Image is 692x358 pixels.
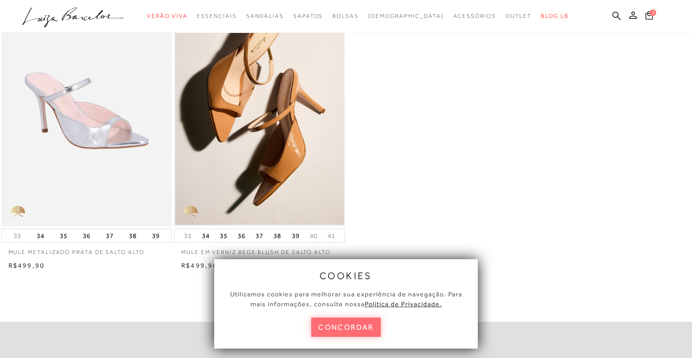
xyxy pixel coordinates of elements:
[246,8,284,25] a: categoryNavScreenReaderText
[368,8,444,25] a: noSubCategoriesText
[181,231,194,240] button: 33
[149,229,162,242] button: 39
[506,13,532,19] span: Outlet
[34,229,47,242] button: 34
[506,8,532,25] a: categoryNavScreenReaderText
[293,8,323,25] a: categoryNavScreenReaderText
[293,13,323,19] span: Sapatos
[235,229,248,242] button: 36
[199,229,212,242] button: 34
[147,8,187,25] a: categoryNavScreenReaderText
[246,13,284,19] span: Sandálias
[197,13,236,19] span: Essenciais
[80,229,93,242] button: 36
[332,8,359,25] a: categoryNavScreenReaderText
[126,229,139,242] button: 38
[289,229,302,242] button: 39
[311,318,381,337] button: concordar
[181,262,218,269] span: R$499,90
[1,243,172,256] a: MULE METALIZADO PRATA DE SALTO ALTO
[320,270,372,281] span: cookies
[453,8,496,25] a: categoryNavScreenReaderText
[217,229,230,242] button: 35
[174,198,207,226] img: golden_caliandra_v6.png
[8,262,45,269] span: R$499,90
[271,229,284,242] button: 38
[197,8,236,25] a: categoryNavScreenReaderText
[103,229,116,242] button: 37
[643,10,656,23] button: 1
[332,13,359,19] span: Bolsas
[325,231,338,240] button: 41
[253,229,266,242] button: 37
[541,8,568,25] a: BLOG LB
[650,9,656,16] span: 1
[230,290,462,308] span: Utilizamos cookies para melhorar sua experiência de navegação. Para mais informações, consulte nossa
[147,13,187,19] span: Verão Viva
[57,229,70,242] button: 35
[1,198,34,226] img: golden_caliandra_v6.png
[307,231,320,240] button: 40
[541,13,568,19] span: BLOG LB
[368,13,444,19] span: [DEMOGRAPHIC_DATA]
[174,243,345,256] a: MULE EM VERNIZ BEGE BLUSH DE SALTO ALTO
[453,13,496,19] span: Acessórios
[365,300,442,308] a: Política de Privacidade.
[11,231,24,240] button: 33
